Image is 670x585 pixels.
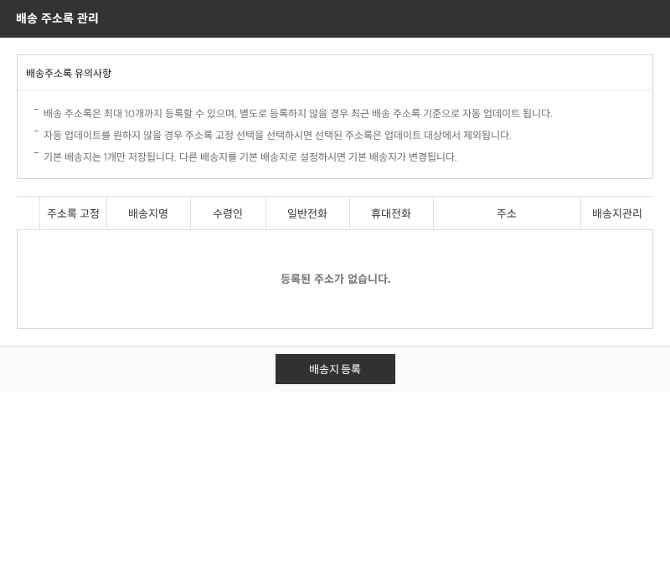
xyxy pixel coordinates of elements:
td: 일반전화 [265,197,349,230]
td: 수령인 [190,197,265,230]
a: 배송지 등록 [276,354,395,384]
td: 배송지관리 [580,197,653,230]
h1: 배송 주소록 관리 [16,10,641,28]
td: 주소 [433,197,580,230]
td: 휴대전화 [349,197,433,230]
li: 자동 업데이트를 원하지 않을 경우 주소록 고정 선택을 선택하시면 선택된 주소록은 업데이트 대상에서 제외됩니다. [34,125,645,146]
td: 주소록 고정 [39,197,106,230]
td: 배송지명 [106,197,190,230]
li: 기본 배송지는 1개만 저장됩니다. 다른 배송지를 기본 배송지로 설정하시면 기본 배송지가 변경됩니다. [34,146,645,168]
li: 배송 주소록은 최대 10개까지 등록할 수 있으며, 별도로 등록하지 않을 경우 최근 배송 주소록 기준으로 자동 업데이트 됩니다. [34,103,645,125]
h2: 배송주소록 유의사항 [18,55,652,90]
td: 등록된 주소가 없습니다. [18,229,652,328]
